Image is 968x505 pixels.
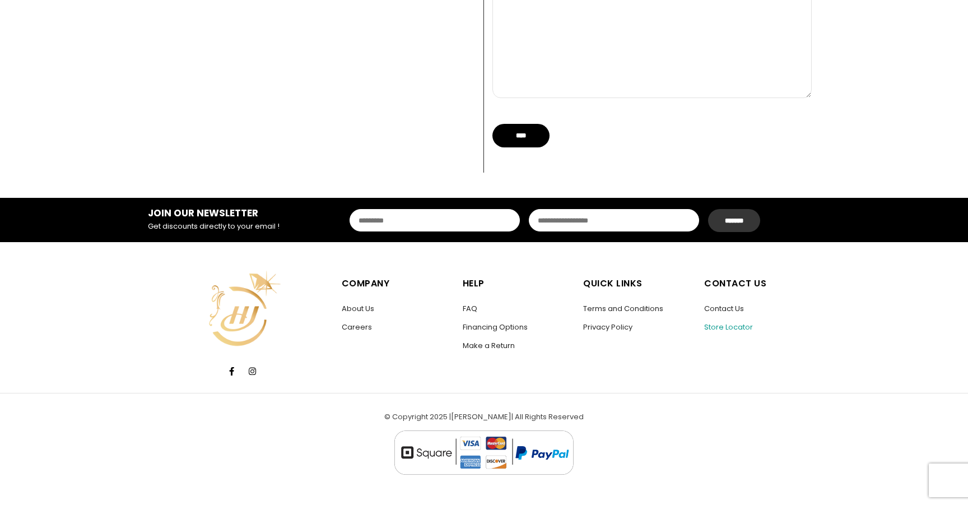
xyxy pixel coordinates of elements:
p: Get discounts directly to your email ! [148,220,301,233]
div: © Copyright 2025 | | All Rights Reserved [148,411,820,489]
a: About Us [342,303,374,314]
a: Terms and Conditions [583,303,663,314]
a: Financing Options [463,322,528,332]
h5: Quick Links [583,276,693,291]
img: logo_footer [394,430,574,475]
strong: JOIN OUR NEWSLETTER [148,206,258,220]
a: FAQ [463,303,477,314]
img: HJiconWeb-05 [198,265,286,353]
a: Careers [342,322,372,332]
h5: Help [463,276,573,291]
a: Store Locator [704,322,753,332]
a: Make a Return [463,340,515,351]
h5: Contact Us [704,276,815,291]
a: Contact Us [704,303,744,314]
a: [PERSON_NAME] [451,411,511,422]
h5: Company [342,276,452,291]
a: Privacy Policy [583,322,632,332]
